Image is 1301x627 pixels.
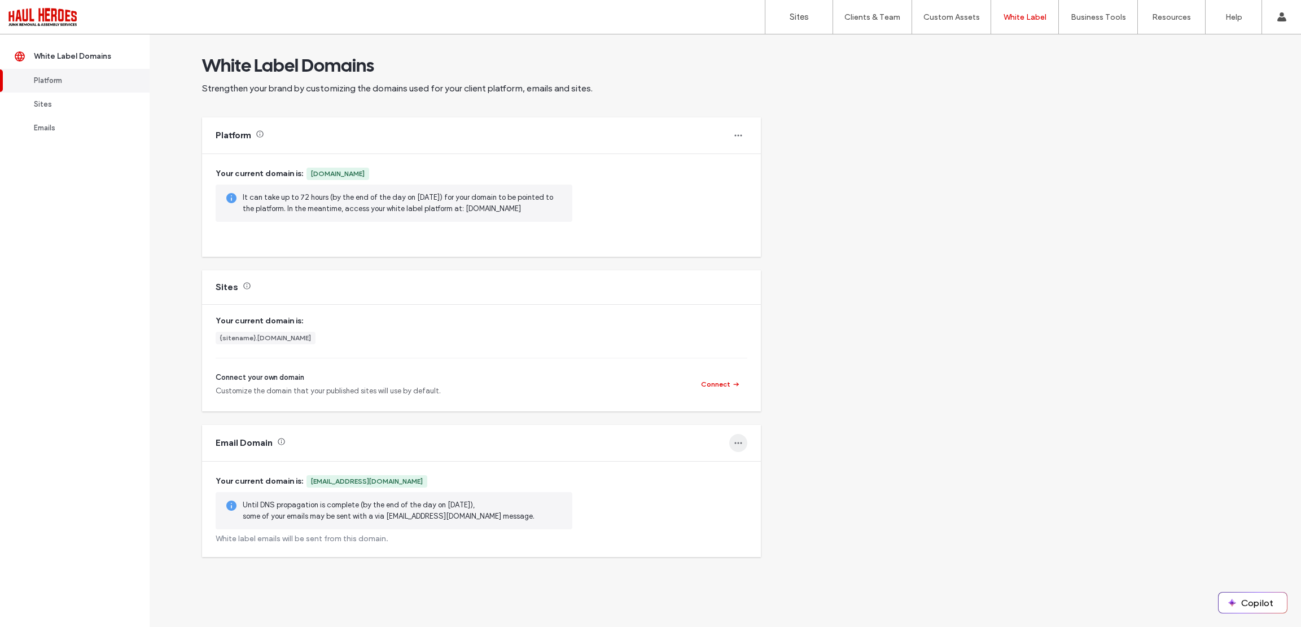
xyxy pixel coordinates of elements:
div: [DOMAIN_NAME] [311,169,365,179]
div: Sites [216,281,238,293]
div: [EMAIL_ADDRESS][DOMAIN_NAME] [311,476,423,486]
label: White Label [1004,12,1046,22]
div: Email Domain [216,437,273,449]
div: White Label Domains [34,51,126,62]
span: Until DNS propagation is complete (by the end of the day on [DATE]), some of your emails may be s... [243,501,535,520]
label: Business Tools [1071,12,1126,22]
span: Your current domain is: [216,475,303,488]
span: Your current domain is: [216,315,747,327]
span: Strengthen your brand by customizing the domains used for your client platform, emails and sites. [202,82,593,95]
button: Connect [693,378,747,391]
label: Sites [790,12,809,22]
span: Connect your own domain [216,372,441,383]
span: Your current domain is: [216,168,303,180]
div: Platform [216,129,251,142]
div: Platform [34,75,126,86]
label: Resources [1152,12,1191,22]
span: Customize the domain that your published sites will use by default. [216,385,441,397]
button: Copilot [1219,593,1287,613]
span: It can take up to 72 hours (by the end of the day on [DATE]) for your domain to be pointed to the... [243,193,553,213]
div: {sitename}.[DOMAIN_NAME] [220,333,311,343]
span: White Label Domains [202,54,374,77]
span: Help [26,8,49,18]
div: Emails [34,122,126,134]
label: Clients & Team [844,12,900,22]
div: White label emails will be sent from this domain. [216,534,747,543]
label: Help [1225,12,1242,22]
div: Sites [34,99,126,110]
label: Custom Assets [923,12,980,22]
